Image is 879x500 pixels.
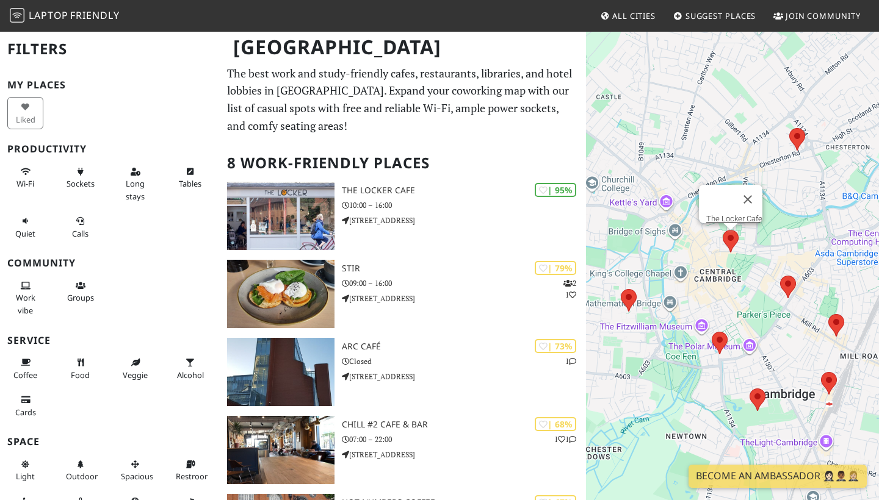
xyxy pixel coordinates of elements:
[220,260,586,328] a: Stir | 79% 21 Stir 09:00 – 16:00 [STREET_ADDRESS]
[72,228,89,239] span: Video/audio calls
[172,352,208,385] button: Alcohol
[227,65,579,135] p: The best work and study-friendly cafes, restaurants, libraries, and hotel lobbies in [GEOGRAPHIC_...
[29,9,68,22] span: Laptop
[7,454,43,487] button: Light
[733,185,762,214] button: Close
[342,185,586,196] h3: The Locker Cafe
[7,276,43,320] button: Work vibe
[612,10,656,21] span: All Cities
[535,339,576,353] div: | 73%
[176,471,212,482] span: Restroom
[769,5,866,27] a: Join Community
[342,355,586,367] p: Closed
[227,260,335,328] img: Stir
[535,261,576,275] div: | 79%
[66,471,98,482] span: Outdoor area
[227,145,579,182] h2: 8 Work-Friendly Places
[7,257,212,269] h3: Community
[13,370,37,380] span: Coffee
[62,454,98,487] button: Outdoor
[177,370,204,380] span: Alcohol
[342,199,586,211] p: 10:00 – 16:00
[7,79,212,91] h3: My Places
[172,162,208,194] button: Tables
[7,30,212,68] h2: Filters
[62,352,98,385] button: Food
[123,370,148,380] span: Veggie
[342,449,586,460] p: [STREET_ADDRESS]
[7,436,212,448] h3: Space
[668,5,761,27] a: Suggest Places
[7,390,43,422] button: Cards
[342,277,586,289] p: 09:00 – 16:00
[7,143,212,155] h3: Productivity
[67,292,94,303] span: Group tables
[126,178,145,201] span: Long stays
[62,162,98,194] button: Sockets
[342,371,586,382] p: [STREET_ADDRESS]
[70,9,119,22] span: Friendly
[342,293,586,304] p: [STREET_ADDRESS]
[786,10,861,21] span: Join Community
[117,162,153,206] button: Long stays
[689,465,867,488] a: Become an Ambassador 🤵🏻‍♀️🤵🏾‍♂️🤵🏼‍♀️
[563,277,576,301] p: 2 1
[554,434,576,445] p: 1 1
[227,338,335,406] img: ARC Café
[706,214,762,223] a: The Locker Cafe
[535,183,576,197] div: | 95%
[179,178,201,189] span: Work-friendly tables
[16,178,34,189] span: Stable Wi-Fi
[342,420,586,430] h3: Chill #2 Cafe & Bar
[342,434,586,445] p: 07:00 – 22:00
[565,355,576,367] p: 1
[7,162,43,194] button: Wi-Fi
[7,335,212,346] h3: Service
[7,352,43,385] button: Coffee
[16,292,35,315] span: People working
[220,338,586,406] a: ARC Café | 73% 1 ARC Café Closed [STREET_ADDRESS]
[342,215,586,226] p: [STREET_ADDRESS]
[121,471,153,482] span: Spacious
[223,30,584,64] h1: [GEOGRAPHIC_DATA]
[342,263,586,274] h3: Stir
[16,471,35,482] span: Natural light
[15,407,36,418] span: Credit cards
[220,182,586,250] a: The Locker Cafe | 95% The Locker Cafe 10:00 – 16:00 [STREET_ADDRESS]
[595,5,660,27] a: All Cities
[15,228,35,239] span: Quiet
[10,8,24,23] img: LaptopFriendly
[227,416,335,484] img: Chill #2 Cafe & Bar
[62,276,98,308] button: Groups
[117,454,153,487] button: Spacious
[67,178,95,189] span: Power sockets
[535,417,576,431] div: | 68%
[7,211,43,243] button: Quiet
[172,454,208,487] button: Restroom
[342,341,586,352] h3: ARC Café
[685,10,756,21] span: Suggest Places
[227,182,335,250] img: The Locker Cafe
[62,211,98,243] button: Calls
[220,416,586,484] a: Chill #2 Cafe & Bar | 68% 11 Chill #2 Cafe & Bar 07:00 – 22:00 [STREET_ADDRESS]
[71,370,90,380] span: Food
[117,352,153,385] button: Veggie
[10,5,120,27] a: LaptopFriendly LaptopFriendly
